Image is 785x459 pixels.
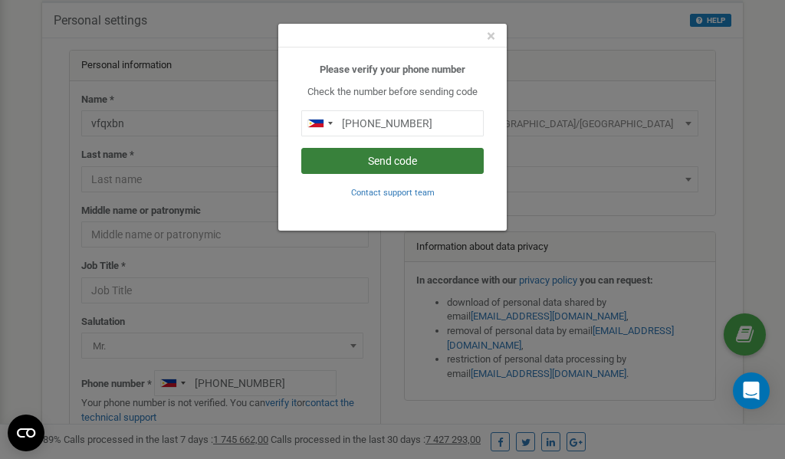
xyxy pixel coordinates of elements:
a: Contact support team [351,186,435,198]
b: Please verify your phone number [320,64,465,75]
button: Close [487,28,495,44]
small: Contact support team [351,188,435,198]
button: Send code [301,148,484,174]
p: Check the number before sending code [301,85,484,100]
button: Open CMP widget [8,415,44,451]
input: 0905 123 4567 [301,110,484,136]
div: Telephone country code [302,111,337,136]
div: Open Intercom Messenger [733,372,770,409]
span: × [487,27,495,45]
